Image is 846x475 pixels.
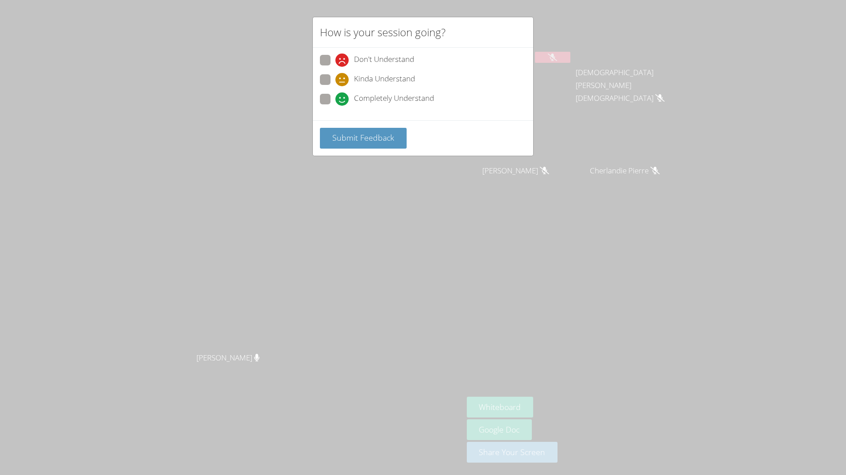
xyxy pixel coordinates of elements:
span: Completely Understand [354,92,434,106]
button: Submit Feedback [320,128,407,149]
span: Kinda Understand [354,73,415,86]
span: Don't Understand [354,54,414,67]
h2: How is your session going? [320,24,446,40]
span: Submit Feedback [332,132,394,143]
